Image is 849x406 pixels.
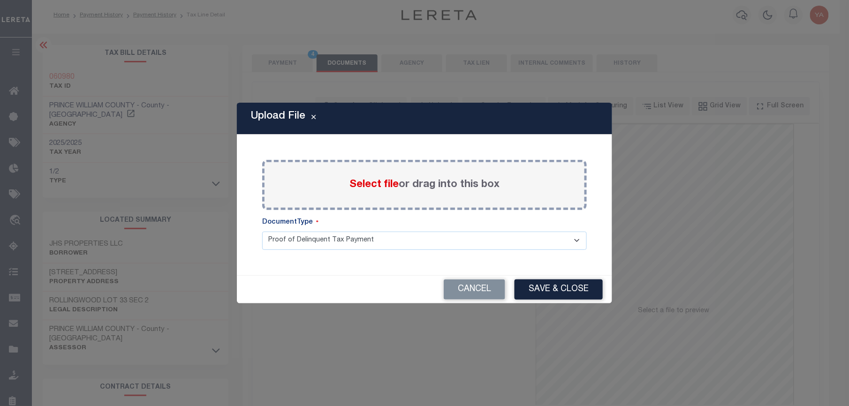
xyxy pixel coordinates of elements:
[262,218,318,228] label: DocumentType
[305,113,322,124] button: Close
[349,177,500,193] label: or drag into this box
[444,279,505,300] button: Cancel
[349,180,399,190] span: Select file
[515,279,603,300] button: Save & Close
[251,110,305,122] h5: Upload File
